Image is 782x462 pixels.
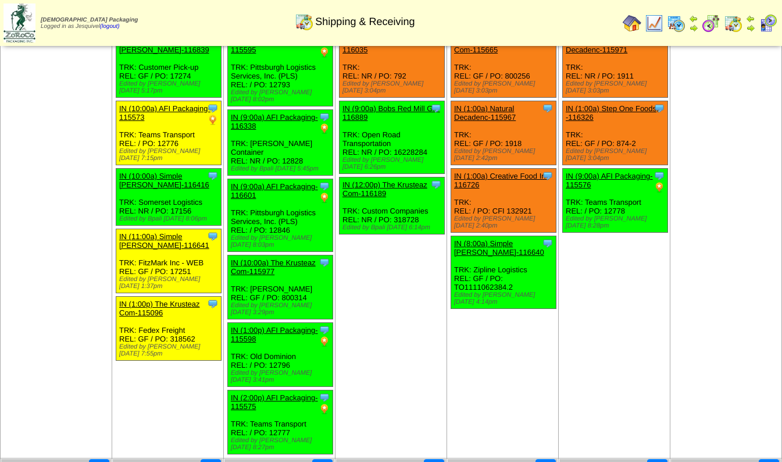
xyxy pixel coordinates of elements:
div: TRK: Custom Companies REL: NR / PO: 318728 [340,177,445,234]
div: TRK: Customer Pick-up REL: GF / PO: 17274 [116,34,222,98]
div: Edited by [PERSON_NAME] [DATE] 8:02pm [231,89,333,103]
a: IN (11:00a) Simple [PERSON_NAME]-116641 [119,232,209,250]
div: TRK: Fedex Freight REL: GF / PO: 318562 [116,297,222,361]
a: IN (10:00a) The Krusteaz Com-115977 [231,258,316,276]
div: Edited by [PERSON_NAME] [DATE] 4:14pm [454,292,556,305]
img: arrowleft.gif [746,14,755,23]
div: TRK: Pittsburgh Logistics Services, Inc. (PLS) REL: / PO: 12793 [228,34,333,106]
div: TRK: Teams Transport REL: / PO: 12778 [563,169,668,233]
div: TRK: Teams Transport REL: / PO: 12776 [116,101,222,165]
a: IN (10:00a) AFI Packaging-115573 [119,104,210,122]
div: Edited by [PERSON_NAME] [DATE] 7:55pm [119,343,221,357]
img: calendarcustomer.gif [759,14,777,33]
div: Edited by [PERSON_NAME] [DATE] 6:26pm [342,157,444,170]
a: IN (8:00a) Simple [PERSON_NAME]-116640 [454,239,544,257]
div: TRK: REL: GF / PO: 874-2 [563,101,668,165]
div: Edited by [PERSON_NAME] [DATE] 8:03pm [231,234,333,248]
a: IN (2:00p) AFI Packaging-115575 [231,393,318,411]
div: TRK: Zipline Logistics REL: GF / PO: TO1111062384.2 [451,236,556,309]
div: Edited by [PERSON_NAME] [DATE] 3:04pm [566,148,667,162]
img: Tooltip [542,102,554,114]
img: Tooltip [319,180,330,192]
img: PO [319,192,330,204]
img: zoroco-logo-small.webp [3,3,35,42]
img: Tooltip [319,257,330,268]
img: Tooltip [319,111,330,123]
img: Tooltip [542,237,554,249]
img: Tooltip [319,324,330,336]
div: TRK: Teams Transport REL: / PO: 12777 [228,390,333,454]
div: Edited by [PERSON_NAME] [DATE] 8:27pm [231,437,333,451]
a: IN (12:00p) The Krusteaz Com-116189 [342,180,427,198]
a: IN (9:00a) AFI Packaging-116338 [231,113,318,130]
a: IN (1:00a) Creative Food In-116726 [454,172,548,189]
div: TRK: REL: GF / PO: 1918 [451,101,556,165]
div: TRK: Somerset Logistics REL: NR / PO: 17156 [116,169,222,226]
img: PO [319,403,330,415]
div: TRK: REL: GF / PO: 800256 [451,34,556,98]
img: arrowright.gif [689,23,698,33]
img: Tooltip [542,170,554,182]
div: Edited by [PERSON_NAME] [DATE] 3:03pm [454,80,556,94]
span: Shipping & Receiving [315,16,415,28]
div: TRK: [PERSON_NAME] Container REL: NR / PO: 12828 [228,110,333,176]
a: IN (1:00p) AFI Packaging-115598 [231,326,318,343]
div: TRK: Old Dominion REL: / PO: 12796 [228,323,333,387]
img: Tooltip [319,392,330,403]
div: Edited by [PERSON_NAME] [DATE] 2:40pm [454,215,556,229]
div: TRK: REL: NR / PO: 792 [340,34,445,98]
a: (logout) [100,23,120,30]
a: IN (9:00a) AFI Packaging-116601 [231,182,318,200]
a: IN (10:00a) Simple [PERSON_NAME]-116416 [119,172,209,189]
img: arrowright.gif [746,23,755,33]
img: calendarinout.gif [295,12,313,31]
a: IN (1:00a) Step One Foods, -116326 [566,104,659,122]
a: IN (9:00a) AFI Packaging-115576 [566,172,653,189]
div: Edited by [PERSON_NAME] [DATE] 8:28pm [566,215,667,229]
a: IN (1:00a) Natural Decadenc-115967 [454,104,516,122]
div: Edited by [PERSON_NAME] [DATE] 2:42pm [454,148,556,162]
span: [DEMOGRAPHIC_DATA] Packaging [41,17,138,23]
div: Edited by [PERSON_NAME] [DATE] 7:15pm [119,148,221,162]
a: IN (9:00a) Bobs Red Mill GF-116889 [342,104,440,122]
img: PO [319,336,330,347]
img: Tooltip [207,298,219,310]
img: Tooltip [430,179,442,190]
img: Tooltip [654,170,665,182]
img: calendarprod.gif [667,14,685,33]
div: Edited by Bpali [DATE] 6:14pm [342,224,444,231]
img: Tooltip [207,170,219,182]
div: Edited by Bpali [DATE] 8:06pm [119,215,221,222]
div: TRK: Pittsburgh Logistics Services, Inc. (PLS) REL: / PO: 12846 [228,179,333,252]
img: PO [319,123,330,134]
div: TRK: REL: NR / PO: 1911 [563,34,668,98]
img: Tooltip [207,102,219,114]
img: line_graph.gif [645,14,663,33]
img: Tooltip [430,102,442,114]
img: arrowleft.gif [689,14,698,23]
img: PO [654,182,665,193]
div: Edited by [PERSON_NAME] [DATE] 1:37pm [119,276,221,290]
div: TRK: FitzMark Inc - WEB REL: GF / PO: 17251 [116,229,222,293]
div: Edited by [PERSON_NAME] [DATE] 3:41pm [231,369,333,383]
div: TRK: Open Road Transportation REL: NR / PO: 16228284 [340,101,445,174]
img: PO [207,114,219,126]
img: Tooltip [654,102,665,114]
div: TRK: [PERSON_NAME] REL: GF / PO: 800314 [228,255,333,319]
img: PO [319,47,330,58]
div: Edited by [PERSON_NAME] [DATE] 5:17pm [119,80,221,94]
img: home.gif [623,14,641,33]
div: Edited by [PERSON_NAME] [DATE] 3:04pm [342,80,444,94]
img: calendarinout.gif [724,14,742,33]
a: IN (1:00p) The Krusteaz Com-115096 [119,300,200,317]
div: Edited by Bpali [DATE] 5:45pm [231,165,333,172]
div: Edited by [PERSON_NAME] [DATE] 3:03pm [566,80,667,94]
div: Edited by [PERSON_NAME] [DATE] 3:29pm [231,302,333,316]
span: Logged in as Jesquivel [41,17,138,30]
img: Tooltip [207,230,219,242]
img: calendarblend.gif [702,14,720,33]
div: TRK: REL: / PO: CFI 132921 [451,169,556,233]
